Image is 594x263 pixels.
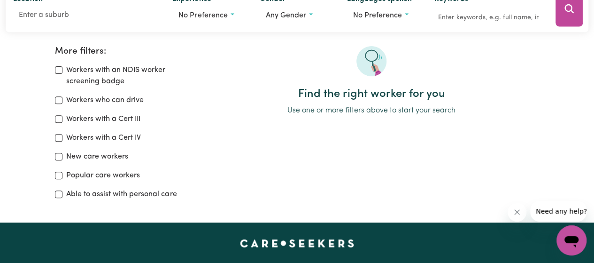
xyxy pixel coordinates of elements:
[66,189,177,200] label: Able to assist with personal care
[66,170,140,181] label: Popular care workers
[6,7,57,14] span: Need any help?
[556,225,586,255] iframe: Button to launch messaging window
[508,203,526,222] iframe: Close message
[530,201,586,222] iframe: Message from company
[178,12,227,19] span: No preference
[66,113,140,125] label: Workers with a Cert III
[434,10,542,25] input: Enter keywords, e.g. full name, interests
[66,64,192,87] label: Workers with an NDIS worker screening badge
[66,95,144,106] label: Workers who can drive
[55,46,192,57] h2: More filters:
[66,132,141,143] label: Workers with a Cert IV
[266,12,306,19] span: Any gender
[66,151,128,162] label: New care workers
[13,7,157,24] input: Enter a suburb
[260,7,332,24] button: Worker gender preference
[204,88,539,101] h2: Find the right worker for you
[353,12,402,19] span: No preference
[240,239,354,247] a: Careseekers home page
[347,7,419,24] button: Worker language preferences
[172,7,245,24] button: Worker experience options
[204,105,539,116] p: Use one or more filters above to start your search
